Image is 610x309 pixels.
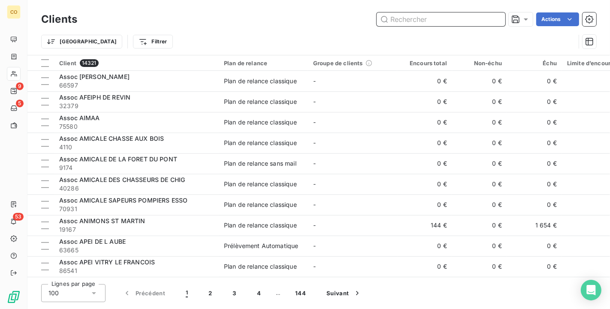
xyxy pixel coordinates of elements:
button: Précédent [112,284,175,302]
div: CO [7,5,21,19]
input: Rechercher [377,12,505,26]
div: Encours total [402,60,447,67]
td: 0 € [397,236,452,256]
span: - [313,160,316,167]
td: 0 € [452,133,507,153]
div: Échu [512,60,557,67]
td: 0 € [507,112,562,133]
span: 63665 [59,246,214,254]
button: 144 [285,284,316,302]
td: 0 € [507,153,562,174]
span: 40286 [59,184,214,193]
td: 0 € [452,194,507,215]
td: 1 654 € [507,215,562,236]
td: 0 € [397,277,452,297]
span: - [313,180,316,188]
span: 14321 [80,59,99,67]
td: 0 € [452,256,507,277]
span: 53 [13,213,24,221]
div: Prélèvement Automatique [224,242,298,250]
span: - [313,201,316,208]
td: 0 € [397,194,452,215]
span: Assoc AMICALE DES CHASSEURS DE CHIG [59,176,185,183]
td: 0 € [507,236,562,256]
span: 70931 [59,205,214,213]
td: 0 € [397,112,452,133]
span: - [313,139,316,146]
td: 0 € [507,133,562,153]
td: 0 € [452,277,507,297]
div: Plan de relance sans mail [224,159,296,168]
span: - [313,77,316,85]
span: Client [59,60,76,67]
div: Plan de relance classique [224,221,297,230]
span: Assoc APEI VITRY LE FRANCOIS [59,258,155,266]
span: 19167 [59,225,214,234]
span: … [271,286,285,300]
td: 0 € [397,174,452,194]
span: Groupe de clients [313,60,363,67]
a: 5 [7,101,20,115]
span: Assoc AMICALE SAPEURS POMPIERS ESSO [59,197,187,204]
td: 0 € [397,256,452,277]
div: Plan de relance classique [224,262,297,271]
span: Assoc AIMAA [59,114,100,121]
button: 1 [175,284,198,302]
img: Logo LeanPay [7,290,21,304]
span: Assoc [PERSON_NAME] [59,73,130,80]
td: 0 € [452,153,507,174]
td: 0 € [452,71,507,91]
td: 0 € [507,91,562,112]
span: - [313,221,316,229]
span: 4110 [59,143,214,151]
td: 0 € [507,174,562,194]
td: 0 € [452,215,507,236]
div: Plan de relance classique [224,97,297,106]
span: 100 [48,289,59,297]
div: Plan de relance [224,60,303,67]
div: Non-échu [457,60,502,67]
span: 66597 [59,81,214,90]
button: [GEOGRAPHIC_DATA] [41,35,122,48]
td: 0 € [397,153,452,174]
button: Suivant [316,284,372,302]
button: 2 [198,284,222,302]
span: 5 [16,100,24,107]
td: 0 € [507,71,562,91]
span: Assoc AMICALE CHASSE AUX BOIS [59,135,164,142]
span: 32379 [59,102,214,110]
span: - [313,242,316,249]
div: Open Intercom Messenger [581,280,601,300]
td: 0 € [397,71,452,91]
span: - [313,98,316,105]
td: 0 € [452,112,507,133]
span: Assoc AMICALE DE LA FORET DU PONT [59,155,177,163]
span: 86541 [59,267,214,275]
button: Actions [536,12,579,26]
span: Assoc APEI DE L AUBE [59,238,126,245]
td: 0 € [452,236,507,256]
button: 3 [223,284,247,302]
span: Assoc AFEIPH DE REVIN [59,94,130,101]
h3: Clients [41,12,77,27]
td: 0 € [397,133,452,153]
div: Plan de relance classique [224,118,297,127]
td: 0 € [507,194,562,215]
td: 0 € [397,91,452,112]
button: Filtrer [133,35,172,48]
span: - [313,263,316,270]
span: 75580 [59,122,214,131]
span: 9174 [59,164,214,172]
button: 4 [247,284,271,302]
div: Plan de relance classique [224,77,297,85]
span: 9 [16,82,24,90]
td: 0 € [452,174,507,194]
span: Assoc ANIMONS ST MARTIN [59,217,145,224]
td: 0 € [507,277,562,297]
div: Plan de relance classique [224,200,297,209]
td: 0 € [507,256,562,277]
span: 1 [186,289,188,297]
td: 0 € [452,91,507,112]
a: 9 [7,84,20,98]
span: - [313,118,316,126]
